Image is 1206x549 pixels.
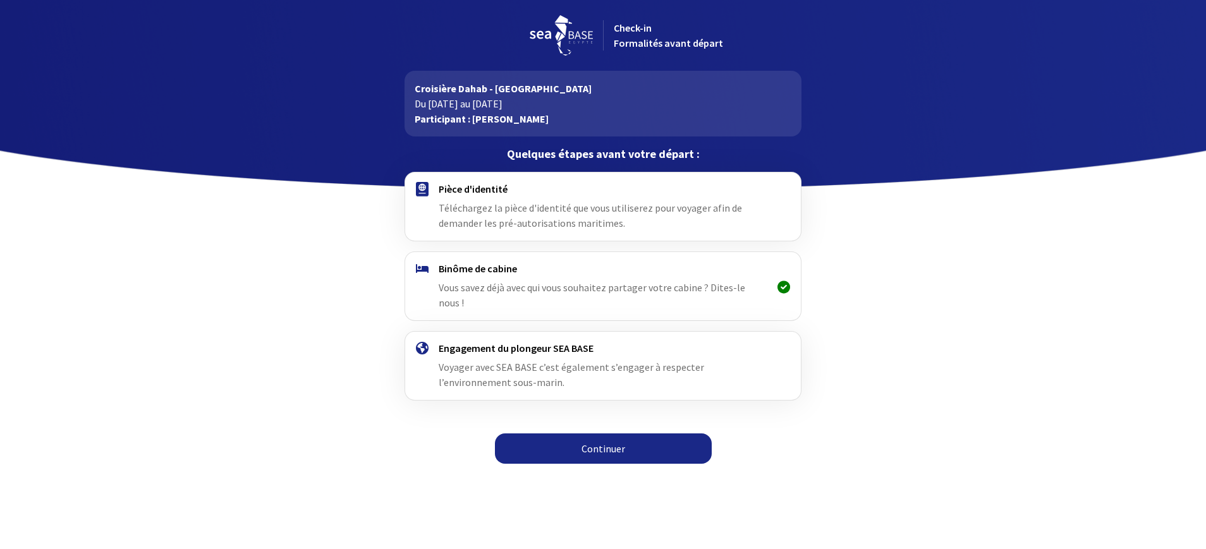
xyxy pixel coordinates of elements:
p: Du [DATE] au [DATE] [415,96,791,111]
h4: Binôme de cabine [439,262,767,275]
span: Check-in Formalités avant départ [614,21,723,49]
h4: Engagement du plongeur SEA BASE [439,342,767,354]
p: Quelques étapes avant votre départ : [405,147,801,162]
img: logo_seabase.svg [530,15,593,56]
img: binome.svg [416,264,429,273]
img: passport.svg [416,182,429,196]
a: Continuer [495,433,712,464]
span: Vous savez déjà avec qui vous souhaitez partager votre cabine ? Dites-le nous ! [439,281,745,309]
img: engagement.svg [416,342,429,354]
span: Voyager avec SEA BASE c’est également s’engager à respecter l’environnement sous-marin. [439,361,704,389]
p: Croisière Dahab - [GEOGRAPHIC_DATA] [415,81,791,96]
p: Participant : [PERSON_NAME] [415,111,791,126]
span: Téléchargez la pièce d'identité que vous utiliserez pour voyager afin de demander les pré-autoris... [439,202,742,229]
h4: Pièce d'identité [439,183,767,195]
